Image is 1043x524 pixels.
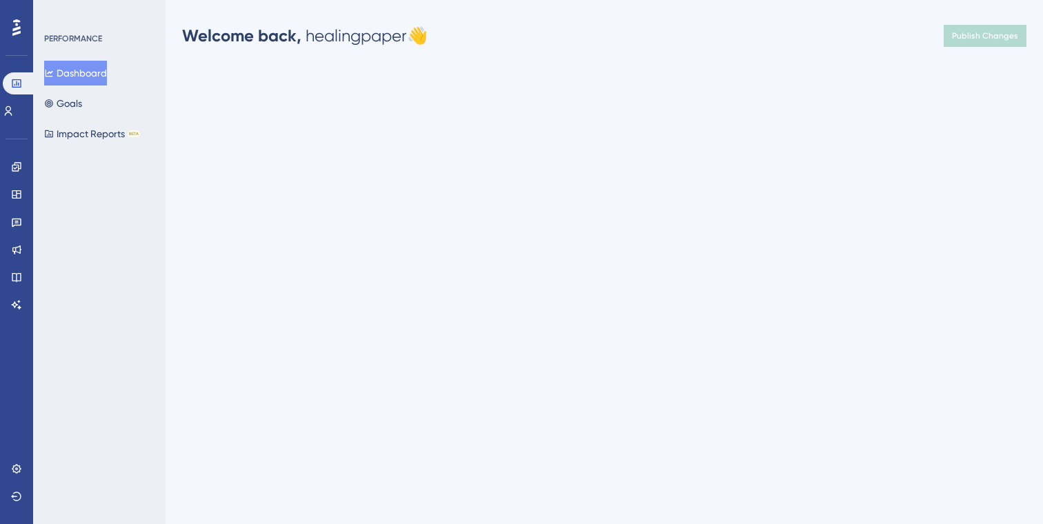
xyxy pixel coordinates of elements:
[44,61,107,85] button: Dashboard
[44,33,102,44] div: PERFORMANCE
[952,30,1018,41] span: Publish Changes
[128,130,140,137] div: BETA
[182,25,428,47] div: healingpaper 👋
[44,121,140,146] button: Impact ReportsBETA
[44,91,82,116] button: Goals
[182,26,301,46] span: Welcome back,
[944,25,1026,47] button: Publish Changes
